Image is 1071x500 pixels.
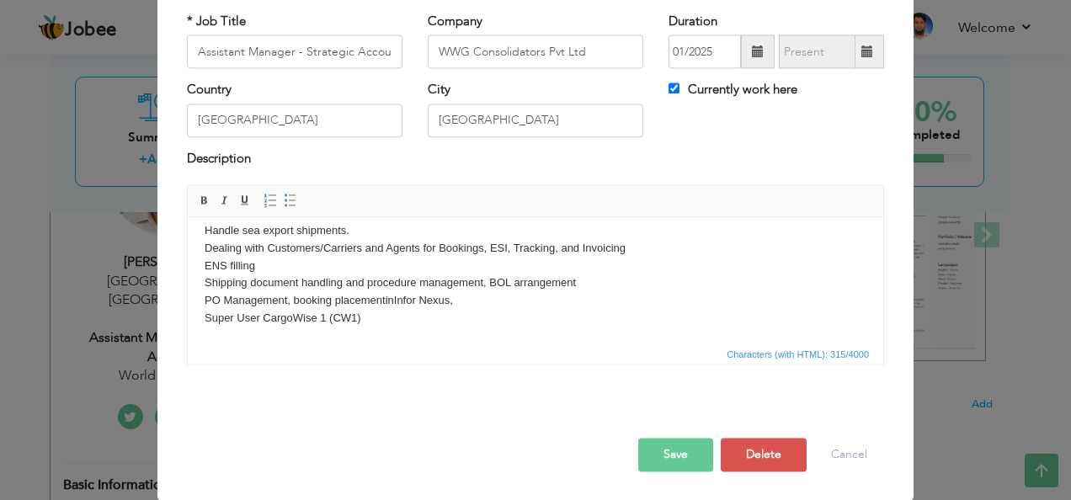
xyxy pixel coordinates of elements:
[195,192,214,210] a: Bold
[261,192,280,210] a: Insert/Remove Numbered List
[281,192,300,210] a: Insert/Remove Bulleted List
[669,83,679,94] input: Currently work here
[723,348,872,363] span: Characters (with HTML): 315/4000
[187,13,246,30] label: * Job Title
[814,439,884,472] button: Cancel
[723,348,874,363] div: Statistics
[236,192,254,210] a: Underline
[669,82,797,99] label: Currently work here
[669,35,741,69] input: From
[187,82,232,99] label: Country
[721,439,807,472] button: Delete
[187,150,251,168] label: Description
[216,192,234,210] a: Italic
[428,13,482,30] label: Company
[188,218,883,344] iframe: Rich Text Editor, workEditor
[779,35,855,69] input: Present
[428,82,450,99] label: City
[638,439,713,472] button: Save
[669,13,717,30] label: Duration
